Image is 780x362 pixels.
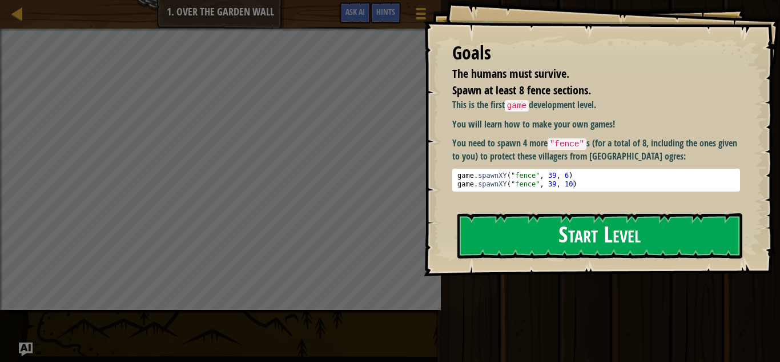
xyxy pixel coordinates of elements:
[505,100,529,112] code: game
[407,2,435,29] button: Show game menu
[452,40,740,66] div: Goals
[452,137,740,163] p: You need to spawn 4 more s (for a total of 8, including the ones given to you) to protect these v...
[345,6,365,17] span: Ask AI
[452,118,740,131] p: You will learn how to make your own games!
[19,343,33,356] button: Ask AI
[438,66,737,82] li: The humans must survive.
[438,82,737,99] li: Spawn at least 8 fence sections.
[452,66,569,81] span: The humans must survive.
[452,98,740,112] p: This is the first development level.
[548,138,586,150] code: "fence"
[452,82,591,98] span: Spawn at least 8 fence sections.
[340,2,371,23] button: Ask AI
[376,6,395,17] span: Hints
[457,213,742,258] button: Start Level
